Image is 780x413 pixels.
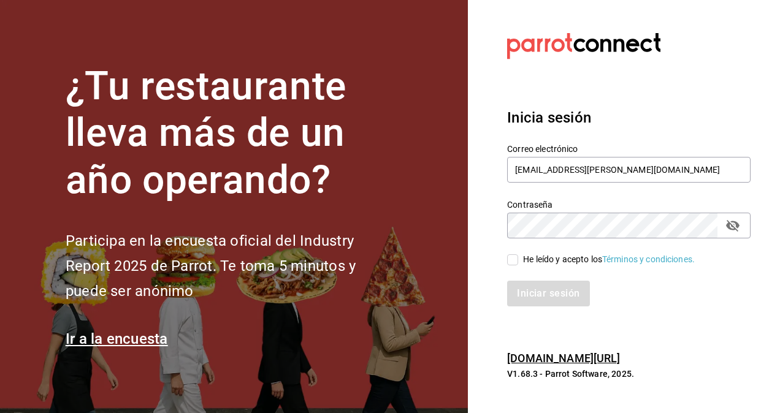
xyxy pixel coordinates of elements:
div: He leído y acepto los [523,253,695,266]
input: Ingresa tu correo electrónico [507,157,751,183]
button: passwordField [722,215,743,236]
h1: ¿Tu restaurante lleva más de un año operando? [66,63,397,204]
label: Correo electrónico [507,144,751,153]
a: [DOMAIN_NAME][URL] [507,352,620,365]
a: Términos y condiciones. [602,254,695,264]
h3: Inicia sesión [507,107,751,129]
h2: Participa en la encuesta oficial del Industry Report 2025 de Parrot. Te toma 5 minutos y puede se... [66,229,397,303]
a: Ir a la encuesta [66,330,168,347]
label: Contraseña [507,200,751,208]
p: V1.68.3 - Parrot Software, 2025. [507,368,751,380]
